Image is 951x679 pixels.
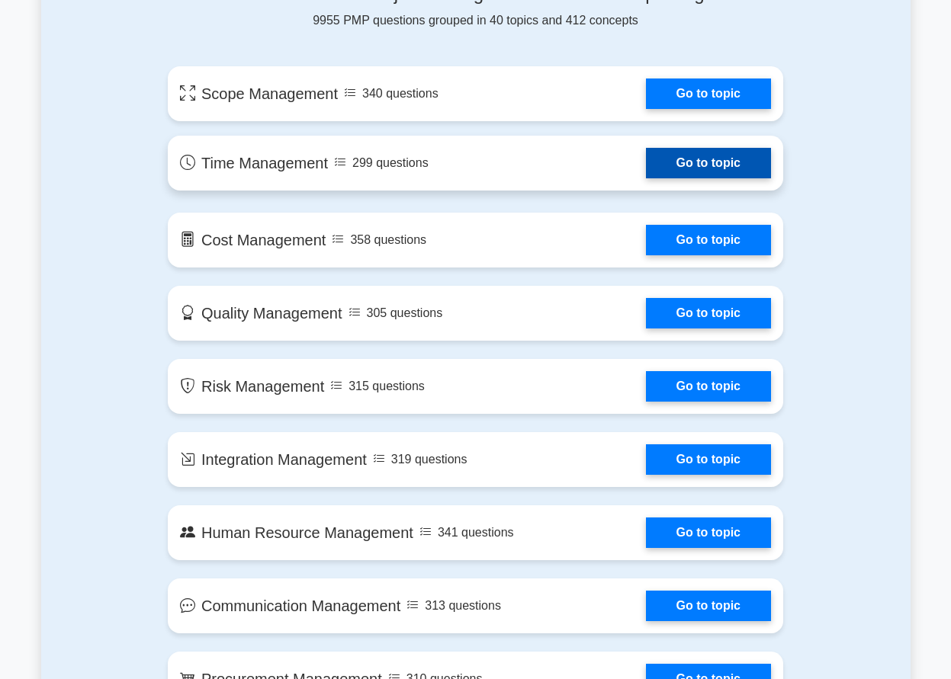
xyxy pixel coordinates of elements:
[646,298,771,328] a: Go to topic
[646,225,771,255] a: Go to topic
[646,591,771,621] a: Go to topic
[646,148,771,178] a: Go to topic
[646,517,771,548] a: Go to topic
[646,444,771,475] a: Go to topic
[646,371,771,402] a: Go to topic
[646,78,771,109] a: Go to topic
